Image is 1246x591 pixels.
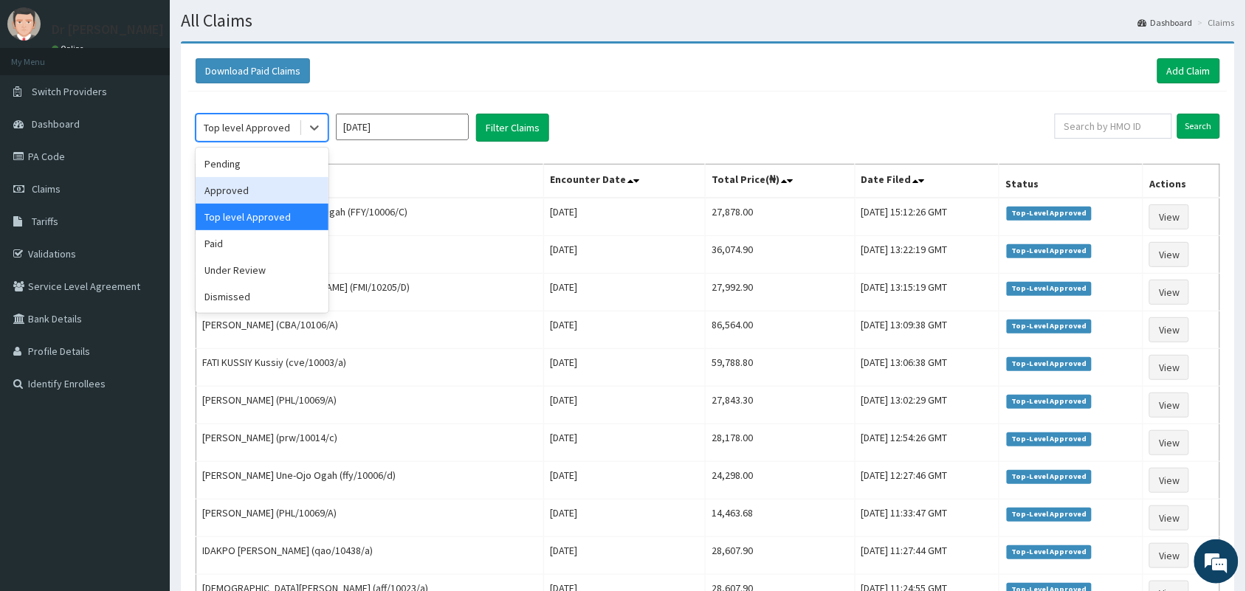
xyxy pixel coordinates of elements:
[706,537,856,575] td: 28,607.90
[544,424,706,462] td: [DATE]
[706,311,856,349] td: 86,564.00
[855,424,999,462] td: [DATE] 12:54:26 GMT
[196,230,328,257] div: Paid
[1143,165,1220,198] th: Actions
[1007,282,1092,295] span: Top-Level Approved
[1007,470,1092,483] span: Top-Level Approved
[999,165,1143,198] th: Status
[32,182,61,196] span: Claims
[544,500,706,537] td: [DATE]
[52,23,164,36] p: Dr [PERSON_NAME]
[706,349,856,387] td: 59,788.80
[1149,393,1189,418] a: View
[1007,395,1092,408] span: Top-Level Approved
[706,387,856,424] td: 27,843.30
[855,349,999,387] td: [DATE] 13:06:38 GMT
[706,165,856,198] th: Total Price(₦)
[1157,58,1220,83] a: Add Claim
[1194,16,1235,29] li: Claims
[32,117,80,131] span: Dashboard
[196,283,328,310] div: Dismissed
[86,186,204,335] span: We're online!
[32,215,58,228] span: Tariffs
[706,198,856,236] td: 27,878.00
[855,537,999,575] td: [DATE] 11:27:44 GMT
[196,204,328,230] div: Top level Approved
[1007,545,1092,559] span: Top-Level Approved
[196,387,544,424] td: [PERSON_NAME] (PHL/10069/A)
[181,11,1235,30] h1: All Claims
[706,500,856,537] td: 14,463.68
[336,114,469,140] input: Select Month and Year
[196,257,328,283] div: Under Review
[544,387,706,424] td: [DATE]
[7,403,281,455] textarea: Type your message and hit 'Enter'
[1149,430,1189,455] a: View
[196,151,328,177] div: Pending
[196,424,544,462] td: [PERSON_NAME] (prw/10014/c)
[1007,357,1092,370] span: Top-Level Approved
[1055,114,1172,139] input: Search by HMO ID
[855,311,999,349] td: [DATE] 13:09:38 GMT
[204,120,290,135] div: Top level Approved
[7,7,41,41] img: User Image
[1149,204,1189,229] a: View
[1007,508,1092,521] span: Top-Level Approved
[1149,505,1189,530] a: View
[32,85,107,98] span: Switch Providers
[855,500,999,537] td: [DATE] 11:33:47 GMT
[544,349,706,387] td: [DATE]
[196,198,544,236] td: [PERSON_NAME] Ubola-Ojo Ogah (FFY/10006/C)
[1149,468,1189,493] a: View
[1149,543,1189,568] a: View
[544,165,706,198] th: Encounter Date
[1149,317,1189,342] a: View
[77,83,248,102] div: Chat with us now
[52,44,87,54] a: Online
[196,177,328,204] div: Approved
[855,198,999,236] td: [DATE] 15:12:26 GMT
[1149,355,1189,380] a: View
[196,274,544,311] td: [PERSON_NAME] [PERSON_NAME] (FMI/10205/D)
[196,500,544,537] td: [PERSON_NAME] (PHL/10069/A)
[196,236,544,274] td: BALA, SEDIQ (TMD/10006/A)
[706,462,856,500] td: 24,298.00
[855,462,999,500] td: [DATE] 12:27:46 GMT
[544,462,706,500] td: [DATE]
[855,236,999,274] td: [DATE] 13:22:19 GMT
[196,58,310,83] button: Download Paid Claims
[544,236,706,274] td: [DATE]
[196,537,544,575] td: IDAKPO [PERSON_NAME] (qao/10438/a)
[544,274,706,311] td: [DATE]
[855,387,999,424] td: [DATE] 13:02:29 GMT
[1007,432,1092,446] span: Top-Level Approved
[196,349,544,387] td: FATI KUSSIY Kussiy (cve/10003/a)
[544,198,706,236] td: [DATE]
[1007,319,1092,333] span: Top-Level Approved
[855,274,999,311] td: [DATE] 13:15:19 GMT
[1007,207,1092,220] span: Top-Level Approved
[544,311,706,349] td: [DATE]
[706,424,856,462] td: 28,178.00
[242,7,278,43] div: Minimize live chat window
[476,114,549,142] button: Filter Claims
[544,537,706,575] td: [DATE]
[27,74,60,111] img: d_794563401_company_1708531726252_794563401
[706,274,856,311] td: 27,992.90
[196,165,544,198] th: Name
[1149,280,1189,305] a: View
[1149,242,1189,267] a: View
[1138,16,1193,29] a: Dashboard
[196,462,544,500] td: [PERSON_NAME] Une-Ojo Ogah (ffy/10006/d)
[1177,114,1220,139] input: Search
[706,236,856,274] td: 36,074.90
[196,311,544,349] td: [PERSON_NAME] (CBA/10106/A)
[855,165,999,198] th: Date Filed
[1007,244,1092,258] span: Top-Level Approved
